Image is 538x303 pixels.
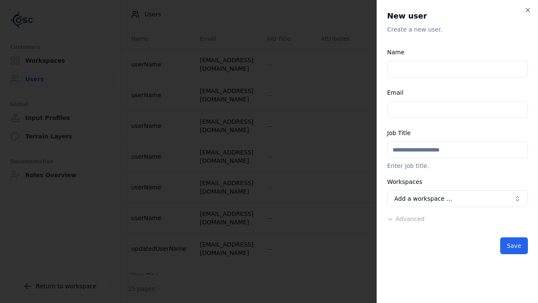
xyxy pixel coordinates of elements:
[500,237,528,254] button: Save
[394,194,452,203] span: Add a workspace …
[387,25,528,34] p: Create a new user.
[387,215,425,223] button: Advanced
[387,162,528,170] p: Enter job title.
[387,178,422,185] label: Workspaces
[387,89,403,96] label: Email
[387,49,404,56] label: Name
[387,130,411,136] label: Job Title
[396,215,425,222] span: Advanced
[387,10,528,22] h2: New user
